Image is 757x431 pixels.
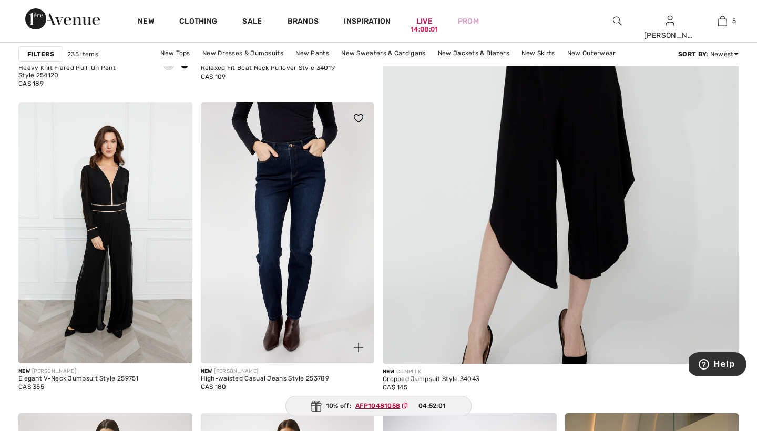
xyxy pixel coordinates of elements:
a: New Jackets & Blazers [433,46,515,60]
a: Sign In [666,16,674,26]
span: CA$ 109 [201,73,226,80]
a: New Sweaters & Cardigans [336,46,431,60]
div: : Newest [678,49,739,59]
strong: Sort By [678,50,707,58]
div: [PERSON_NAME] [18,367,139,375]
span: New [383,368,394,375]
a: 5 [697,15,748,27]
div: Cropped Jumpsuit Style 34043 [383,376,479,383]
img: 1ère Avenue [25,8,100,29]
div: 10% off: [285,396,472,416]
img: search the website [613,15,622,27]
span: New [201,368,212,374]
span: 5 [732,16,736,26]
span: 235 items [67,49,98,59]
div: [PERSON_NAME] [644,30,695,41]
a: Prom [458,16,479,27]
div: High-waisted Casual Jeans Style 253789 [201,375,329,383]
span: CA$ 189 [18,80,44,87]
img: My Bag [718,15,727,27]
a: New Outerwear [562,46,621,60]
a: New [138,17,154,28]
div: Relaxed Fit Boat Neck Pullover Style 34019 [201,65,335,72]
a: New Dresses & Jumpsuits [197,46,289,60]
span: New [18,368,30,374]
img: Elegant V-Neck Jumpsuit Style 259751. Black [18,102,192,363]
span: CA$ 355 [18,383,44,391]
div: Elegant V-Neck Jumpsuit Style 259751 [18,375,139,383]
iframe: Opens a widget where you can find more information [689,352,746,378]
a: New Pants [290,46,334,60]
img: Gift.svg [311,401,322,412]
a: New Skirts [516,46,560,60]
img: My Info [666,15,674,27]
a: Brands [288,17,319,28]
a: Live14:08:01 [416,16,433,27]
div: Heavy Knit Flared Pull-On Pant Style 254120 [18,65,152,79]
div: [PERSON_NAME] [201,367,329,375]
span: CA$ 145 [383,384,407,391]
span: Inspiration [344,17,391,28]
a: High-waisted Casual Jeans Style 253789. Dark blue [201,102,375,363]
img: heart_black_full.svg [354,114,363,122]
a: Clothing [179,17,217,28]
div: COMPLI K [383,368,479,376]
ins: AFP10481058 [355,402,400,409]
strong: Filters [27,49,54,59]
div: 14:08:01 [411,25,438,35]
a: New Tops [155,46,195,60]
span: CA$ 180 [201,383,227,391]
img: plus_v2.svg [354,343,363,352]
span: 04:52:01 [418,401,446,411]
a: Sale [242,17,262,28]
